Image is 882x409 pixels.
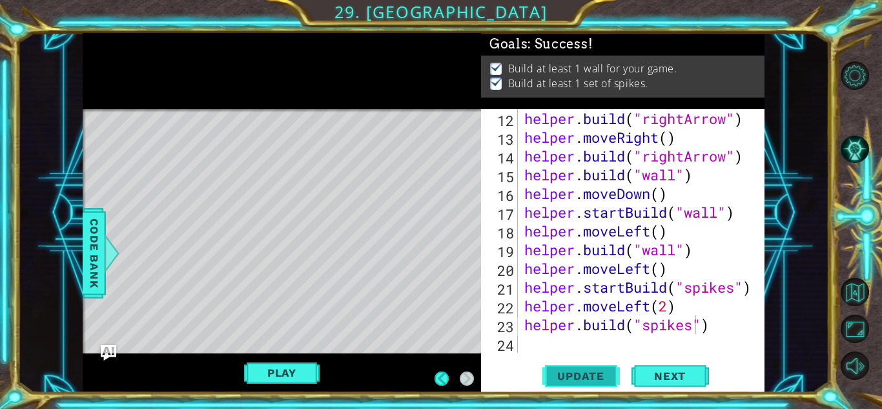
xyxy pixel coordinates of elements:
[435,372,460,386] button: Back
[244,361,320,385] button: Play
[484,336,518,355] div: 24
[484,242,518,261] div: 19
[484,167,518,186] div: 15
[484,205,518,224] div: 17
[841,278,869,306] button: Back to Map
[641,372,699,385] span: Next
[84,214,105,293] span: Code Bank
[460,372,474,386] button: Next
[484,224,518,242] div: 18
[631,364,709,393] button: Next
[841,315,869,343] button: Maximize Browser
[542,362,620,390] button: Update
[508,76,648,90] p: Build at least 1 set of spikes.
[484,130,518,149] div: 13
[544,370,617,383] span: Update
[841,61,869,90] button: Level Options
[101,345,116,361] button: Ask AI
[489,36,593,52] span: Goals
[484,317,518,336] div: 23
[508,61,677,76] p: Build at least 1 wall for your game.
[490,76,503,87] img: Check mark for checkbox
[841,135,869,163] button: AI Hint
[484,186,518,205] div: 16
[484,111,518,130] div: 12
[484,261,518,280] div: 20
[484,299,518,317] div: 22
[484,149,518,167] div: 14
[841,351,869,380] button: Mute
[484,280,518,299] div: 21
[528,36,593,52] span: : Success!
[490,61,503,72] img: Check mark for checkbox
[843,274,882,311] a: Back to Map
